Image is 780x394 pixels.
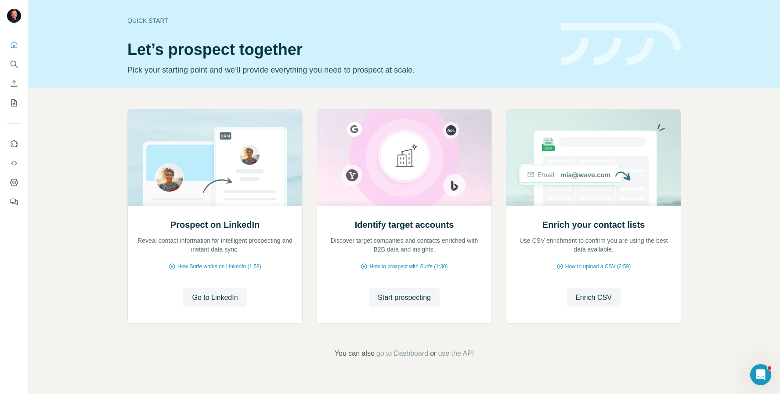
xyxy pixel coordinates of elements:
button: Start prospecting [369,288,440,307]
button: Quick start [7,37,21,53]
p: Reveal contact information for intelligent prospecting and instant data sync. [137,236,293,254]
h2: Identify target accounts [355,219,454,231]
span: or [430,348,436,359]
img: banner [561,23,681,66]
button: Dashboard [7,175,21,190]
h1: Let’s prospect together [127,41,551,58]
button: My lists [7,95,21,111]
img: Prospect on LinkedIn [127,109,303,206]
span: Enrich CSV [575,292,612,303]
button: use the API [438,348,474,359]
span: Start prospecting [378,292,431,303]
p: Use CSV enrichment to confirm you are using the best data available. [515,236,672,254]
button: Use Surfe on LinkedIn [7,136,21,152]
div: Quick start [127,16,551,25]
span: You can also [335,348,375,359]
h2: Enrich your contact lists [542,219,645,231]
span: How to prospect with Surfe (1:30) [369,263,448,270]
button: Feedback [7,194,21,210]
button: go to Dashboard [376,348,428,359]
span: How Surfe works on LinkedIn (1:58) [177,263,261,270]
button: Enrich CSV [7,76,21,91]
button: Enrich CSV [567,288,621,307]
h2: Prospect on LinkedIn [170,219,260,231]
button: Go to LinkedIn [183,288,246,307]
button: Use Surfe API [7,155,21,171]
img: Enrich your contact lists [506,109,681,206]
span: Go to LinkedIn [192,292,238,303]
img: Identify target accounts [317,109,492,206]
p: Pick your starting point and we’ll provide everything you need to prospect at scale. [127,64,551,76]
p: Discover target companies and contacts enriched with B2B data and insights. [326,236,483,254]
img: Avatar [7,9,21,23]
iframe: Intercom live chat [750,364,771,385]
span: How to upload a CSV (2:59) [565,263,631,270]
button: Search [7,56,21,72]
